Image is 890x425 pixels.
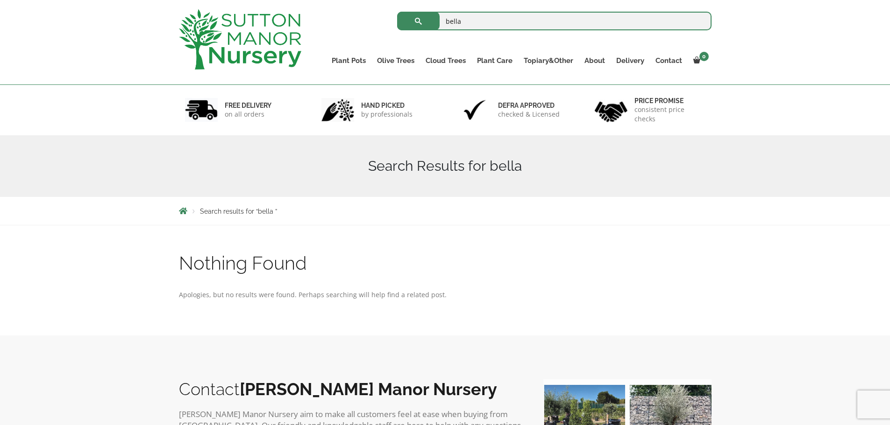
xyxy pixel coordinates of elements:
[688,54,712,67] a: 0
[326,54,371,67] a: Plant Pots
[179,9,301,70] img: logo
[179,158,712,174] h1: Search Results for bella
[179,253,712,273] h1: Nothing Found
[179,207,712,215] nav: Breadcrumbs
[611,54,650,67] a: Delivery
[361,110,413,119] p: by professionals
[634,97,705,105] h6: Price promise
[634,105,705,124] p: consistent price checks
[397,12,712,30] input: Search...
[179,289,712,300] p: Apologies, but no results were found. Perhaps searching will help find a related post.
[699,52,709,61] span: 0
[371,54,420,67] a: Olive Trees
[471,54,518,67] a: Plant Care
[579,54,611,67] a: About
[321,98,354,122] img: 2.jpg
[240,379,497,399] b: [PERSON_NAME] Manor Nursery
[458,98,491,122] img: 3.jpg
[361,101,413,110] h6: hand picked
[225,101,271,110] h6: FREE DELIVERY
[650,54,688,67] a: Contact
[225,110,271,119] p: on all orders
[200,208,277,215] span: Search results for “bella ”
[179,379,525,399] h2: Contact
[595,96,627,124] img: 4.jpg
[518,54,579,67] a: Topiary&Other
[498,110,560,119] p: checked & Licensed
[498,101,560,110] h6: Defra approved
[420,54,471,67] a: Cloud Trees
[185,98,218,122] img: 1.jpg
